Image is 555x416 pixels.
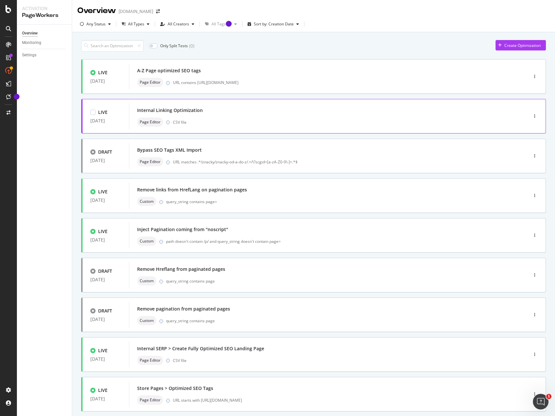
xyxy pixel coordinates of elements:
div: Internal Linking Optimization [137,107,203,114]
div: PageWorkers [22,12,67,19]
div: neutral label [137,237,156,246]
div: Create Optimization [504,43,541,48]
div: arrow-right-arrow-left [156,9,160,14]
span: Custom [140,279,154,283]
div: [DATE] [90,118,121,123]
div: Remove Hreflang from paginated pages [137,266,225,272]
div: Remove pagination from paginated pages [137,306,230,312]
div: All Types [128,22,144,26]
div: Overview [22,30,38,37]
div: [DATE] [90,78,121,84]
div: query_string contains page [166,278,500,284]
button: All Types [119,19,152,29]
div: [DATE] [90,317,121,322]
a: Overview [22,30,67,37]
button: Sort by: Creation Date [245,19,302,29]
div: LIVE [98,69,108,76]
div: neutral label [137,316,156,325]
span: Custom [140,200,154,203]
div: LIVE [98,188,108,195]
div: URL starts with [URL][DOMAIN_NAME] [173,397,500,403]
div: Internal SERP > Create Fully Optimized SEO Landing Page [137,345,264,352]
iframe: Intercom live chat [533,394,549,409]
span: Page Editor [140,160,161,164]
div: DRAFT [98,308,112,314]
div: LIVE [98,347,108,354]
button: Any Status [77,19,113,29]
div: query_string contains page= [166,199,500,204]
div: URL matches .*/znacky/znacky-od-a-do-z/.+/\?scgid=[a-zA-Z0-9\-]+.*$ [173,159,500,165]
div: neutral label [137,118,163,127]
div: Overview [77,5,116,16]
div: Sort by: Creation Date [254,22,294,26]
div: Any Status [86,22,106,26]
input: Search an Optimization [81,40,144,51]
div: [DATE] [90,277,121,282]
div: neutral label [137,78,163,87]
div: [DATE] [90,198,121,203]
div: neutral label [137,157,163,166]
div: URL contains [URL][DOMAIN_NAME] [173,80,500,85]
div: neutral label [137,197,156,206]
div: Remove links from HrefLang on pagination pages [137,187,247,193]
div: DRAFT [98,149,112,155]
div: [DATE] [90,158,121,163]
div: ( 0 ) [189,43,194,49]
div: Monitoring [22,39,41,46]
div: [DATE] [90,356,121,362]
div: neutral label [137,356,163,365]
span: Custom [140,319,154,323]
div: Only Split Tests [160,43,188,49]
div: LIVE [98,228,108,235]
div: All Creators [168,22,189,26]
span: Page Editor [140,80,161,84]
div: Tooltip anchor [14,94,19,100]
div: Tooltip anchor [226,21,232,27]
div: [DOMAIN_NAME] [119,8,153,15]
span: Page Editor [140,358,161,362]
a: Monitoring [22,39,67,46]
div: CSV file [173,358,187,363]
div: neutral label [137,276,156,285]
div: A-Z Page optimized SEO tags [137,67,201,74]
span: 1 [546,394,551,399]
a: Settings [22,52,67,59]
div: [DATE] [90,237,121,243]
div: Inject Pagination coming from "noscript" [137,226,228,233]
div: CSV file [173,119,187,125]
div: Activation [22,5,67,12]
div: Settings [22,52,36,59]
span: Custom [140,239,154,243]
div: LIVE [98,387,108,394]
button: All TagsTooltip anchor [202,19,239,29]
button: Create Optimization [496,40,546,50]
button: All Creators [158,19,197,29]
span: Page Editor [140,120,161,124]
div: Bypass SEO Tags XML Import [137,147,202,153]
div: path doesn't contain /p/ and query_string doesn't contain page= [166,239,500,244]
div: LIVE [98,109,108,116]
div: query_string contains page [166,318,500,324]
div: Store Pages > Optimized SEO Tags [137,385,213,392]
div: DRAFT [98,268,112,274]
div: All Tags [212,22,232,26]
div: [DATE] [90,396,121,401]
span: Page Editor [140,398,161,402]
div: neutral label [137,395,163,405]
